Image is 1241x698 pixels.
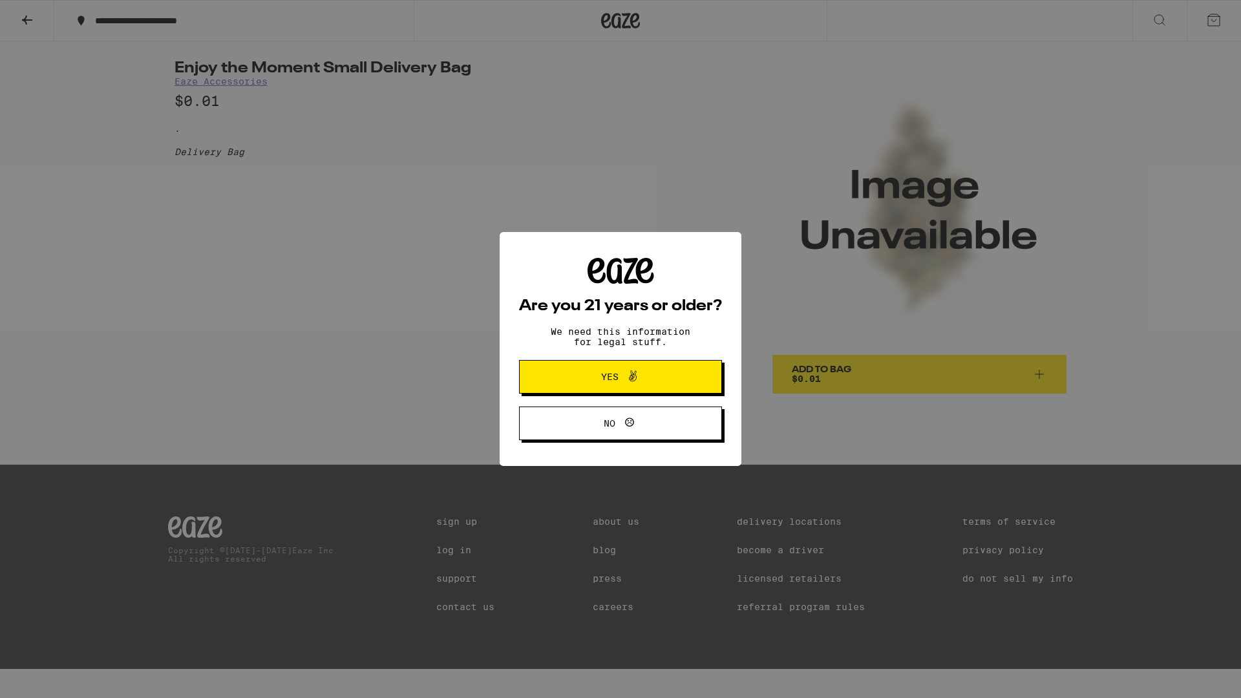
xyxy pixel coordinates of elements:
span: Yes [601,372,619,381]
h2: Are you 21 years or older? [519,299,722,314]
span: No [604,419,615,428]
button: No [519,407,722,440]
p: We need this information for legal stuff. [540,326,701,347]
button: Yes [519,360,722,394]
iframe: Opens a widget where you can find more information [1160,659,1228,692]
